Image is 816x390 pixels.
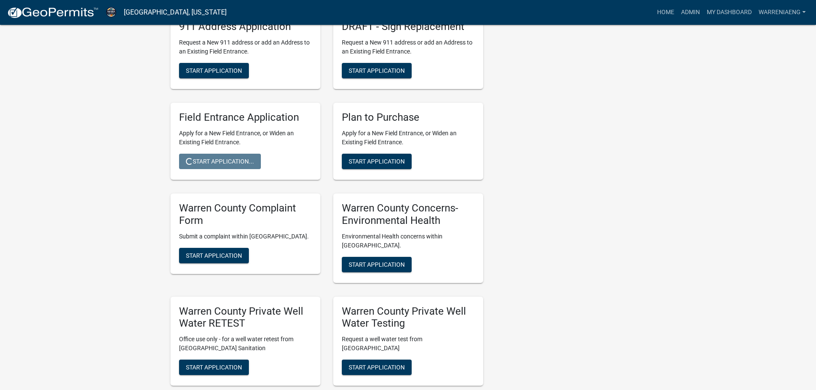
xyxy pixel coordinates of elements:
[179,129,312,147] p: Apply for a New Field Entrance, or Widen an Existing Field Entrance.
[179,111,312,124] h5: Field Entrance Application
[349,261,405,268] span: Start Application
[179,202,312,227] h5: Warren County Complaint Form
[342,129,475,147] p: Apply for a New Field Entrance, or Widen an Existing Field Entrance.
[678,4,703,21] a: Admin
[755,4,809,21] a: WarrenIAEng
[179,154,261,169] button: Start Application...
[342,154,412,169] button: Start Application
[179,63,249,78] button: Start Application
[703,4,755,21] a: My Dashboard
[179,305,312,330] h5: Warren County Private Well Water RETEST
[179,38,312,56] p: Request a New 911 address or add an Address to an Existing Field Entrance.
[342,335,475,353] p: Request a well water test from [GEOGRAPHIC_DATA]
[179,21,312,33] h5: 911 Address Application
[342,305,475,330] h5: Warren County Private Well Water Testing
[342,63,412,78] button: Start Application
[349,158,405,165] span: Start Application
[342,232,475,250] p: Environmental Health concerns within [GEOGRAPHIC_DATA].
[342,360,412,375] button: Start Application
[349,364,405,371] span: Start Application
[179,360,249,375] button: Start Application
[186,158,254,165] span: Start Application...
[342,257,412,272] button: Start Application
[186,252,242,259] span: Start Application
[349,67,405,74] span: Start Application
[186,67,242,74] span: Start Application
[654,4,678,21] a: Home
[186,364,242,371] span: Start Application
[124,5,227,20] a: [GEOGRAPHIC_DATA], [US_STATE]
[179,335,312,353] p: Office use only - for a well water retest from [GEOGRAPHIC_DATA] Sanitation
[105,6,117,18] img: Warren County, Iowa
[179,232,312,241] p: Submit a complaint within [GEOGRAPHIC_DATA].
[179,248,249,263] button: Start Application
[342,21,475,33] h5: DRAFT - Sign Replacement
[342,111,475,124] h5: Plan to Purchase
[342,202,475,227] h5: Warren County Concerns- Environmental Health
[342,38,475,56] p: Request a New 911 address or add an Address to an Existing Field Entrance.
